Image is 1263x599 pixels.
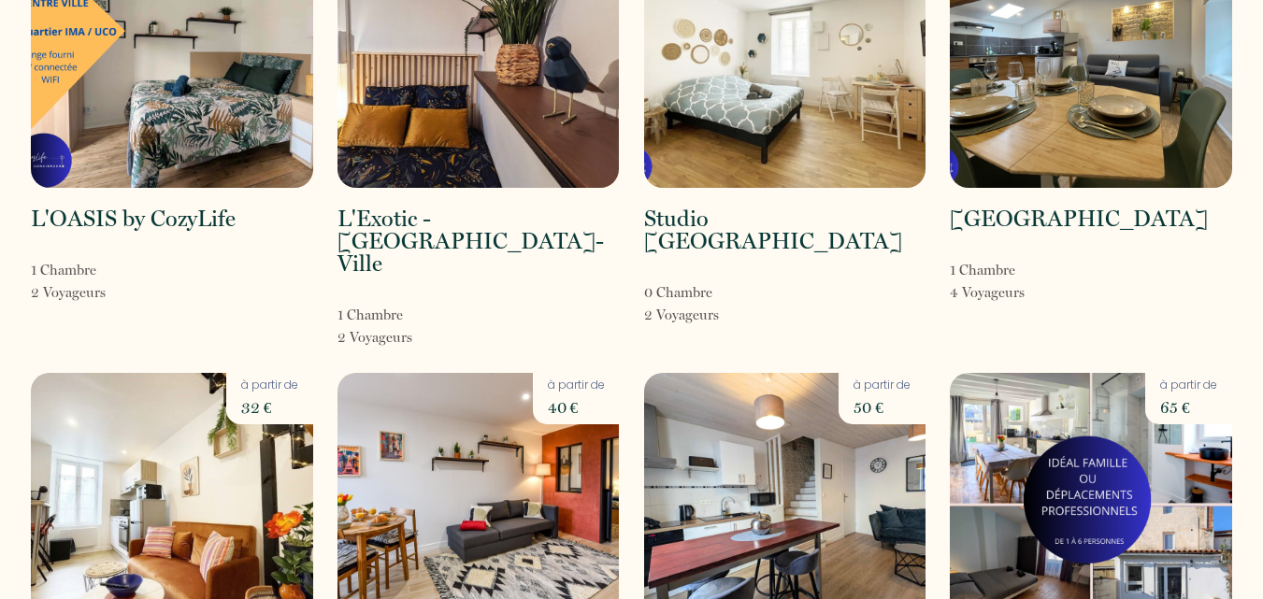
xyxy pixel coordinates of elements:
p: 50 € [854,394,911,421]
p: 40 € [548,394,605,421]
p: 1 Chambre [950,259,1025,281]
p: 32 € [241,394,298,421]
p: 2 Voyageur [31,281,106,304]
p: 0 Chambre [644,281,719,304]
p: 2 Voyageur [337,326,412,349]
span: s [100,284,106,301]
h2: L'Exotic - [GEOGRAPHIC_DATA]-Ville [337,207,620,275]
p: à partir de [241,377,298,394]
span: s [713,307,719,323]
p: 1 Chambre [337,304,412,326]
span: s [407,329,412,346]
h2: [GEOGRAPHIC_DATA] [950,207,1208,230]
h2: L'OASIS by CozyLife [31,207,236,230]
p: 1 Chambre [31,259,106,281]
p: à partir de [1160,377,1217,394]
p: 65 € [1160,394,1217,421]
p: à partir de [548,377,605,394]
span: s [1019,284,1025,301]
h2: Studio [GEOGRAPHIC_DATA] [644,207,926,252]
p: 2 Voyageur [644,304,719,326]
p: à partir de [854,377,911,394]
p: 4 Voyageur [950,281,1025,304]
